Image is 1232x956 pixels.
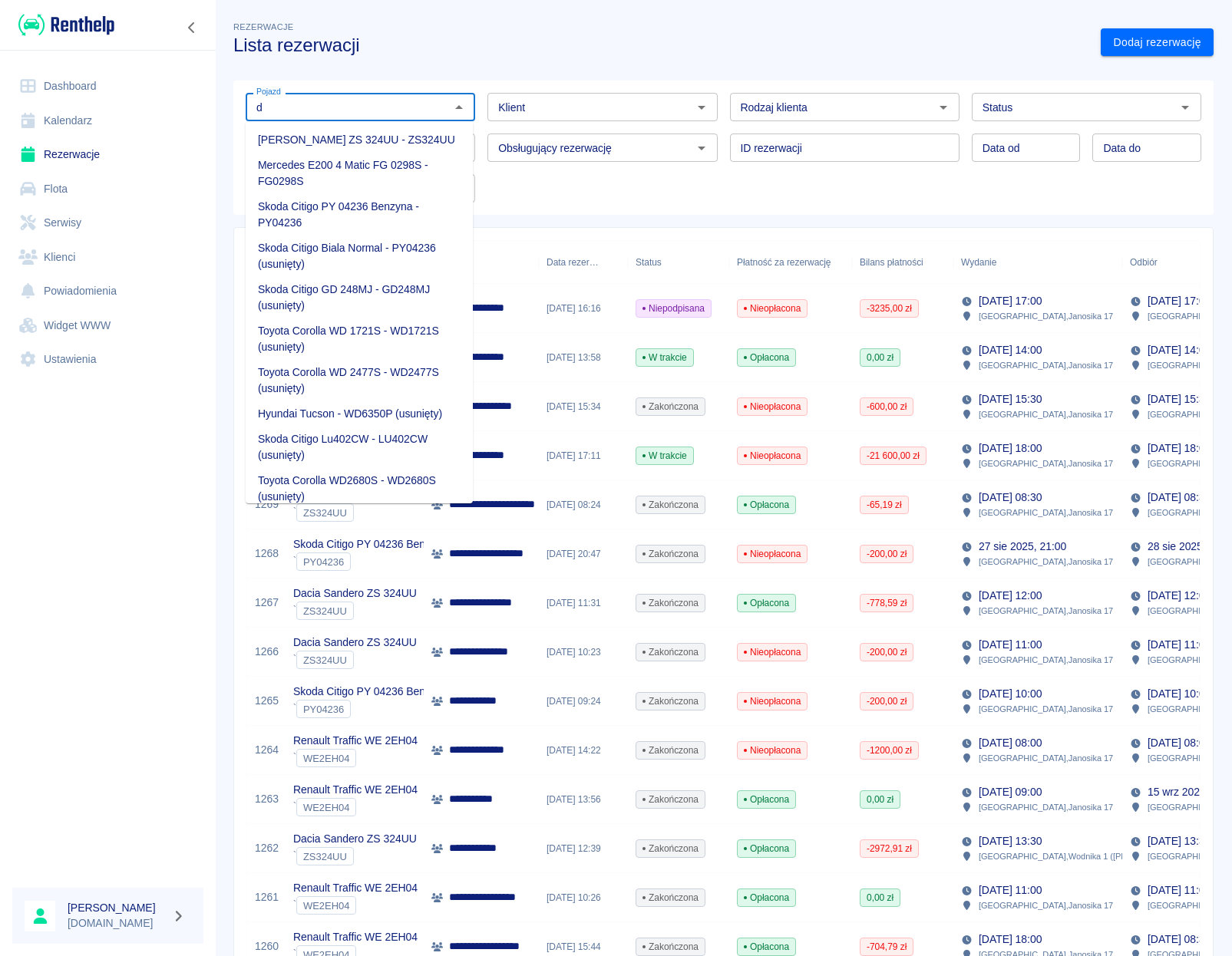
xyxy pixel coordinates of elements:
div: Data rezerwacji [547,241,599,284]
span: WE2EH04 [297,900,355,911]
p: [DATE] 08:30 [979,490,1042,506]
div: [DATE] 14:22 [539,726,628,775]
div: [DATE] 08:24 [539,480,628,529]
span: Zakończona [636,547,705,561]
a: Powiadomienia [12,274,203,308]
a: Renthelp logo [12,12,114,38]
p: [DATE] 11:00 [1148,637,1211,653]
li: Toyota Corolla WD 2477S - WD2477S (usunięty) [246,360,473,401]
p: [GEOGRAPHIC_DATA] , Janosika 17 [979,702,1113,716]
p: Renault Traffic WE 2EH04 [293,733,418,749]
span: Zakończona [636,891,705,905]
div: ` [293,798,418,816]
p: [DATE] 08:30 [1148,931,1211,948]
span: Zakończona [636,793,705,806]
div: ` [293,847,417,865]
li: Skoda Citigo GD 248MJ - GD248MJ (usunięty) [246,277,473,318]
p: Dacia Sandero ZS 324UU [293,831,417,847]
span: Opłacona [738,498,795,512]
span: -704,79 zł [860,940,913,954]
span: Opłacona [738,793,795,806]
p: [DATE] 17:00 [979,293,1042,309]
div: [DATE] 13:56 [539,775,628,824]
div: [DATE] 17:11 [539,431,628,480]
a: Dodaj rezerwację [1101,28,1214,57]
p: [GEOGRAPHIC_DATA] , Janosika 17 [979,407,1113,421]
span: Zakończona [636,498,705,512]
div: ` [293,896,418,915]
button: Otwórz [691,97,712,118]
div: [DATE] 10:23 [539,628,628,677]
a: 1262 [255,840,279,856]
li: Toyota Corolla WD 1721S - WD1721S (usunięty) [246,318,473,360]
h6: [PERSON_NAME] [68,900,166,915]
div: Klient [424,241,539,284]
a: Serwisy [12,206,203,240]
span: -200,00 zł [860,547,913,561]
a: 1267 [255,595,279,611]
span: -200,00 zł [860,694,913,708]
span: Nieopłacona [738,302,807,315]
span: -1200,00 zł [860,743,918,757]
span: Nieopłacona [738,694,807,708]
a: Ustawienia [12,342,203,377]
p: [GEOGRAPHIC_DATA] , Janosika 17 [979,800,1113,814]
p: [DATE] 13:30 [1148,833,1211,849]
span: -21 600,00 zł [860,449,926,463]
p: [DATE] 12:00 [1148,588,1211,604]
button: Otwórz [691,137,712,159]
span: Zakończona [636,842,705,855]
div: Płatność za rezerwację [729,241,852,284]
div: [DATE] 10:26 [539,873,628,922]
div: Wydanie [961,241,996,284]
a: Dashboard [12,69,203,104]
p: [DATE] 18:00 [979,440,1042,457]
p: [GEOGRAPHIC_DATA] , Janosika 17 [979,555,1113,569]
a: Widget WWW [12,308,203,343]
p: Renault Traffic WE 2EH04 [293,929,418,945]
div: [DATE] 16:16 [539,284,628,333]
p: [DATE] 12:00 [979,588,1042,604]
div: Status [628,241,729,284]
p: [GEOGRAPHIC_DATA] , Janosika 17 [979,457,1113,470]
p: Renault Traffic WE 2EH04 [293,880,418,896]
p: [DATE] 14:00 [979,342,1042,358]
p: Dacia Sandero ZS 324UU [293,635,417,651]
span: -200,00 zł [860,645,913,659]
span: ZS324UU [297,851,353,862]
span: Nieopłacona [738,547,807,561]
li: Skoda Citigo Biala Normal - PY04236 (usunięty) [246,236,473,277]
li: Mercedes E200 4 Matic FG 0298S - FG0298S [246,153,473,194]
p: [GEOGRAPHIC_DATA] , Janosika 17 [979,653,1113,667]
button: Otwórz [933,97,954,118]
h3: Lista rezerwacji [233,35,1088,56]
span: -778,59 zł [860,596,913,610]
span: Zakończona [636,645,705,659]
p: Renault Traffic WE 2EH04 [293,782,418,798]
div: [DATE] 11:31 [539,579,628,628]
p: [GEOGRAPHIC_DATA] , Janosika 17 [979,358,1113,372]
div: [DATE] 09:24 [539,677,628,726]
p: Skoda Citigo PY 04236 Benzyna [293,684,448,700]
span: -600,00 zł [860,400,913,414]
div: [DATE] 15:34 [539,382,628,431]
span: Opłacona [738,351,795,364]
span: ZS324UU [297,507,353,519]
div: Bilans płatności [852,241,953,284]
span: WE2EH04 [297,753,355,764]
span: Nieopłacona [738,645,807,659]
button: Zwiń nawigację [180,18,203,38]
p: [GEOGRAPHIC_DATA] , Janosika 17 [979,604,1113,618]
span: 0,00 zł [860,793,900,806]
button: Zamknij [448,97,470,118]
div: [DATE] 12:39 [539,824,628,873]
input: DD.MM.YYYY [1092,134,1201,162]
button: Sort [996,252,1018,273]
p: [DATE] 08:00 [979,735,1042,751]
button: Sort [599,252,620,273]
p: [DATE] 11:00 [979,882,1042,898]
p: [DATE] 14:00 [1148,342,1211,358]
li: Toyota Corolla WD2680S - WD2680S (usunięty) [246,468,473,509]
span: ZS324UU [297,605,353,617]
button: Otwórz [1174,97,1196,118]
